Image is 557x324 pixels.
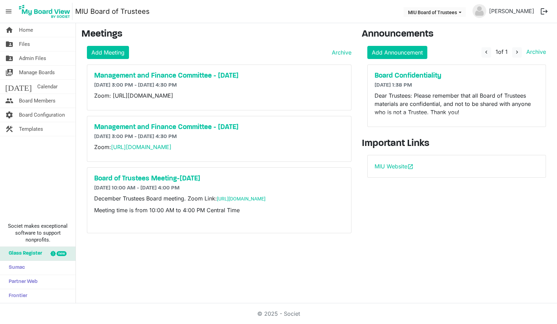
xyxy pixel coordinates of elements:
[5,51,13,65] span: folder_shared
[5,94,13,108] span: people
[19,37,30,51] span: Files
[81,29,351,40] h3: Meetings
[19,66,55,79] span: Manage Boards
[5,66,13,79] span: switch_account
[5,80,32,94] span: [DATE]
[94,144,171,150] span: Zoom:
[5,289,27,303] span: Frontier
[5,275,38,289] span: Partner Web
[362,138,551,150] h3: Important Links
[486,4,537,18] a: [PERSON_NAME]
[94,92,173,99] span: Zoom: [URL][DOMAIN_NAME]
[94,82,344,89] h6: [DATE] 3:00 PM - [DATE] 4:30 PM
[537,4,551,19] button: logout
[5,247,42,261] span: Glass Register
[5,261,25,275] span: Sumac
[19,23,33,37] span: Home
[473,4,486,18] img: no-profile-picture.svg
[37,80,58,94] span: Calendar
[375,91,539,116] p: Dear Trustees: Please remember that all Board of Trustees materials are confidential, and not to ...
[496,48,508,55] span: of 1
[329,48,351,57] a: Archive
[217,196,266,202] a: [URL][DOMAIN_NAME]
[404,7,466,17] button: MIU Board of Trustees dropdownbutton
[94,72,344,80] a: Management and Finance Committee - [DATE]
[514,49,520,55] span: navigate_next
[19,51,46,65] span: Admin Files
[5,108,13,122] span: settings
[367,46,427,59] a: Add Announcement
[94,194,344,203] p: December Trustees Board meeting. Zoom Link:
[94,207,240,214] span: Meeting time is from 10:00 AM to 4:00 PM Central Time
[481,47,491,58] button: navigate_before
[3,223,72,243] span: Societ makes exceptional software to support nonprofits.
[94,175,344,183] a: Board of Trustees Meeting-[DATE]
[94,123,344,131] a: Management and Finance Committee - [DATE]
[5,37,13,51] span: folder_shared
[87,46,129,59] a: Add Meeting
[375,163,414,170] a: MIU Websiteopen_in_new
[257,310,300,317] a: © 2025 - Societ
[75,4,150,18] a: MIU Board of Trustees
[362,29,551,40] h3: Announcements
[94,134,344,140] h6: [DATE] 3:00 PM - [DATE] 4:30 PM
[57,251,67,256] div: new
[407,164,414,170] span: open_in_new
[19,94,56,108] span: Board Members
[483,49,489,55] span: navigate_before
[17,3,75,20] a: My Board View Logo
[19,122,43,136] span: Templates
[94,185,344,192] h6: [DATE] 10:00 AM - [DATE] 4:00 PM
[17,3,72,20] img: My Board View Logo
[5,122,13,136] span: construction
[512,47,522,58] button: navigate_next
[19,108,65,122] span: Board Configuration
[111,144,171,150] a: [URL][DOMAIN_NAME]
[5,23,13,37] span: home
[496,48,498,55] span: 1
[375,72,539,80] a: Board Confidentiality
[524,48,546,55] a: Archive
[2,5,15,18] span: menu
[375,82,412,88] span: [DATE] 1:38 PM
